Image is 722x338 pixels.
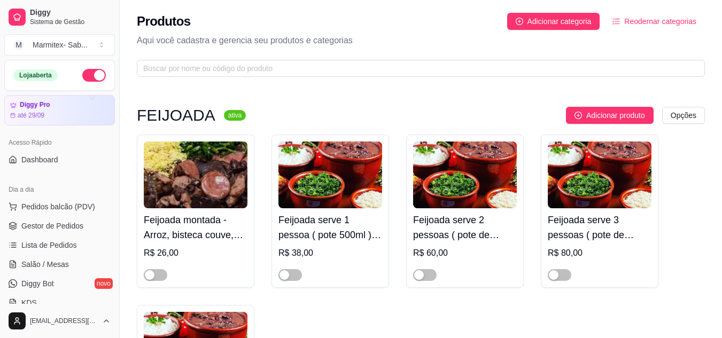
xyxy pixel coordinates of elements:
[548,247,651,260] div: R$ 80,00
[4,95,115,125] a: Diggy Proaté 29/09
[13,69,58,81] div: Loja aberta
[413,213,517,242] h4: Feijoada serve 2 pessoas ( pote de 1000ml ) - Arroz, [GEOGRAPHIC_DATA], [GEOGRAPHIC_DATA], farofa...
[413,247,517,260] div: R$ 60,00
[278,213,382,242] h4: Feijoada serve 1 pessoa ( pote 500ml )- Arroz, [GEOGRAPHIC_DATA], [GEOGRAPHIC_DATA], farofa, [GEO...
[4,275,115,292] a: Diggy Botnovo
[82,69,106,82] button: Alterar Status
[21,278,54,289] span: Diggy Bot
[4,134,115,151] div: Acesso Rápido
[21,221,83,231] span: Gestor de Pedidos
[21,259,69,270] span: Salão / Mesas
[13,40,24,50] span: M
[4,4,115,30] a: DiggySistema de Gestão
[21,201,95,212] span: Pedidos balcão (PDV)
[516,18,523,25] span: plus-circle
[507,13,600,30] button: Adicionar categoria
[548,142,651,208] img: product-image
[21,240,77,250] span: Lista de Pedidos
[4,308,115,334] button: [EMAIL_ADDRESS][DOMAIN_NAME]
[548,213,651,242] h4: Feijoada serve 3 pessoas ( pote de 1500ml ) Acompanha- Arroz, bisteca, couve, farofa, vinagrete, ...
[413,142,517,208] img: product-image
[4,198,115,215] button: Pedidos balcão (PDV)
[224,110,246,121] sup: ativa
[662,107,705,124] button: Opções
[624,15,696,27] span: Reodernar categorias
[4,294,115,311] a: KDS
[21,297,37,308] span: KDS
[137,13,191,30] h2: Produtos
[144,142,247,208] img: product-image
[144,247,247,260] div: R$ 26,00
[30,18,111,26] span: Sistema de Gestão
[4,151,115,168] a: Dashboard
[144,213,247,242] h4: Feijoada montada - Arroz, bisteca couve, farofa, torresmo, vinagrete
[18,111,44,120] article: até 29/09
[143,62,690,74] input: Buscar por nome ou código do produto
[575,112,582,119] span: plus-circle
[4,237,115,254] a: Lista de Pedidos
[566,107,654,124] button: Adicionar produto
[604,13,705,30] button: Reodernar categorias
[671,109,696,121] span: Opções
[137,109,215,122] h3: FEIJOADA
[4,256,115,273] a: Salão / Mesas
[4,34,115,56] button: Select a team
[21,154,58,165] span: Dashboard
[586,109,645,121] span: Adicionar produto
[4,181,115,198] div: Dia a dia
[612,18,620,25] span: ordered-list
[20,101,50,109] article: Diggy Pro
[33,40,88,50] div: Marmitex- Sab ...
[527,15,592,27] span: Adicionar categoria
[4,217,115,234] a: Gestor de Pedidos
[30,8,111,18] span: Diggy
[137,34,705,47] p: Aqui você cadastra e gerencia seu produtos e categorias
[30,317,98,325] span: [EMAIL_ADDRESS][DOMAIN_NAME]
[278,142,382,208] img: product-image
[278,247,382,260] div: R$ 38,00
